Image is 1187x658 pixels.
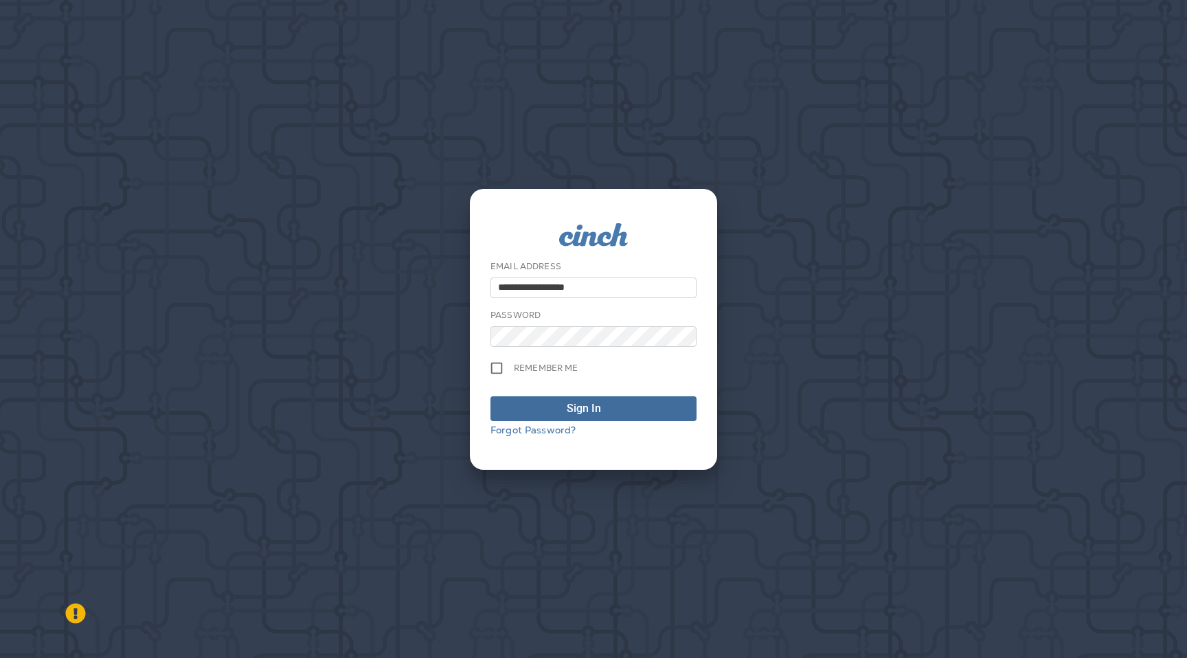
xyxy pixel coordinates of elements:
span: Remember me [514,363,578,374]
a: Forgot Password? [490,424,576,436]
button: Sign In [490,396,697,421]
label: Email Address [490,261,561,272]
label: Password [490,310,541,321]
div: Sign In [567,400,601,417]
